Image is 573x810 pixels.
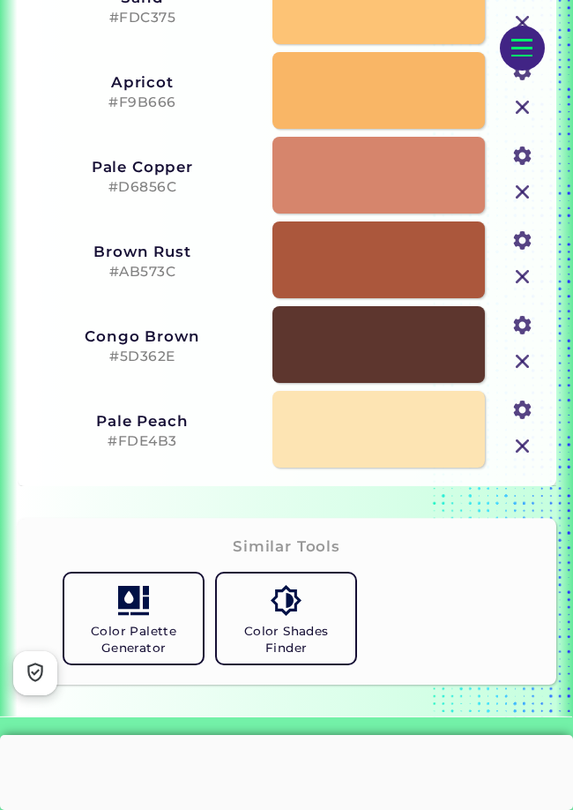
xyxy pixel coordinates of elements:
[510,433,535,459] img: icon_close.svg
[57,566,210,671] a: Color Palette Generator
[118,585,149,616] img: icon_col_pal_col.svg
[30,349,254,365] h5: #5D362E
[30,10,254,26] h5: #FDC375
[71,623,196,656] h5: Color Palette Generator
[233,536,340,558] h3: Similar Tools
[510,179,535,205] img: icon_close.svg
[224,623,348,656] h5: Color Shades Finder
[30,73,254,91] h3: Apricot
[30,433,254,450] h5: #FDE4B3
[30,179,254,196] h5: #D6856C
[30,327,254,345] h3: Congo Brown
[30,412,254,430] h3: Pale Peach
[210,566,362,671] a: Color Shades Finder
[271,585,301,616] img: icon_color_shades.svg
[30,94,254,111] h5: #F9B666
[510,10,535,35] img: icon_close.svg
[30,264,254,281] h5: #AB573C
[30,158,254,176] h3: Pale Copper
[510,264,535,289] img: icon_close.svg
[510,349,535,374] img: icon_close.svg
[30,243,254,260] h3: Brown Rust
[510,94,535,120] img: icon_close.svg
